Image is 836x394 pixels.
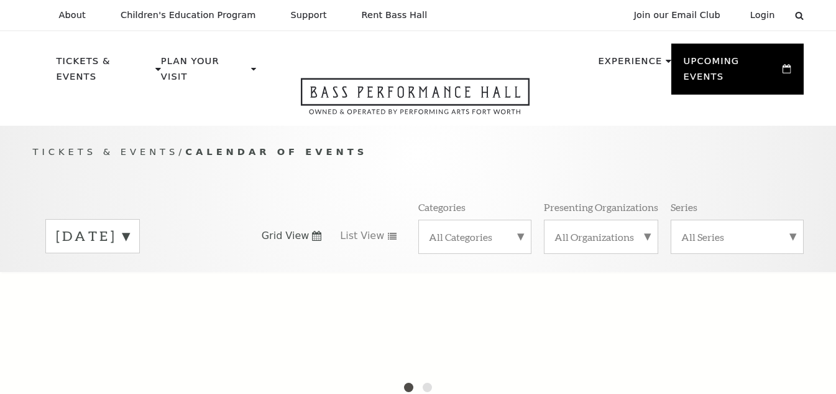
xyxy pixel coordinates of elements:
[598,54,662,76] p: Experience
[56,227,129,246] label: [DATE]
[33,144,804,160] p: /
[418,200,466,213] p: Categories
[57,54,153,91] p: Tickets & Events
[262,229,310,243] span: Grid View
[671,200,697,213] p: Series
[681,230,793,243] label: All Series
[121,10,256,21] p: Children's Education Program
[59,10,86,21] p: About
[429,230,521,243] label: All Categories
[291,10,327,21] p: Support
[544,200,658,213] p: Presenting Organizations
[161,54,248,91] p: Plan Your Visit
[33,146,179,157] span: Tickets & Events
[554,230,648,243] label: All Organizations
[340,229,384,243] span: List View
[362,10,428,21] p: Rent Bass Hall
[684,54,780,91] p: Upcoming Events
[185,146,367,157] span: Calendar of Events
